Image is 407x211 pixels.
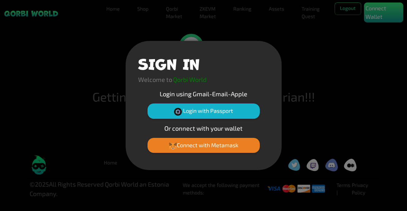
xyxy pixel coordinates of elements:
[173,75,206,84] p: Qorbi World
[138,75,172,84] p: Welcome to
[138,53,200,72] h1: SIGN IN
[138,123,269,133] p: Or connect with your wallet
[148,138,260,153] button: Connect with Metamask
[138,89,269,98] p: Login using Gmail-Email-Apple
[174,108,182,116] img: Passport Logo
[148,103,260,118] button: Login with Passport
